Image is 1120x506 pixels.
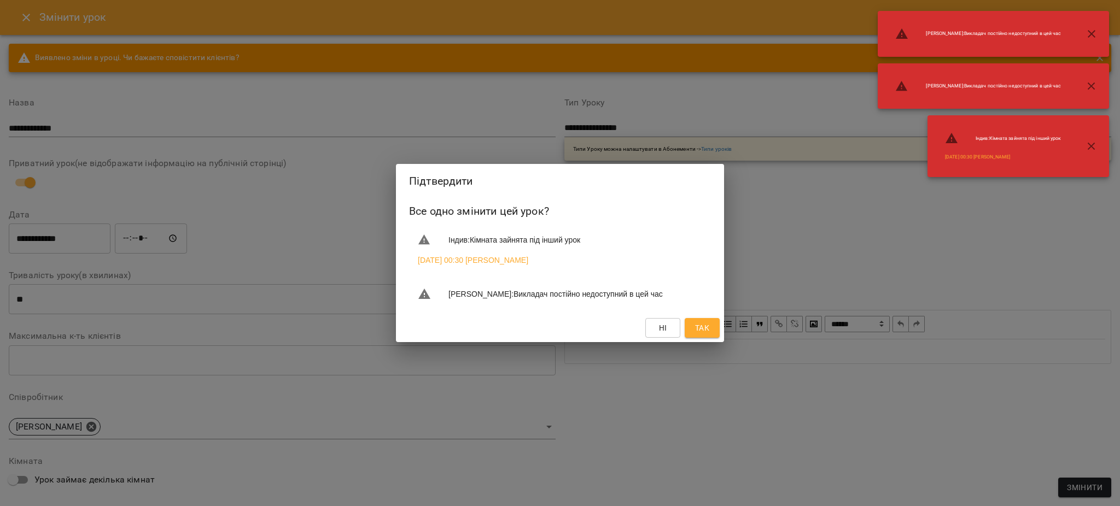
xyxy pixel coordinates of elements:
[936,127,1070,149] li: Індив : Кімната зайнята під інший урок
[409,229,711,251] li: Індив : Кімната зайнята під інший урок
[659,321,667,334] span: Ні
[409,203,711,220] h6: Все одно змінити цей урок?
[409,173,711,190] h2: Підтвердити
[886,23,1070,45] li: [PERSON_NAME] : Викладач постійно недоступний в цей час
[945,154,1010,161] a: [DATE] 00:30 [PERSON_NAME]
[409,283,711,305] li: [PERSON_NAME] : Викладач постійно недоступний в цей час
[645,318,680,338] button: Ні
[418,255,528,266] a: [DATE] 00:30 [PERSON_NAME]
[695,321,709,334] span: Так
[685,318,720,338] button: Так
[886,75,1070,97] li: [PERSON_NAME] : Викладач постійно недоступний в цей час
